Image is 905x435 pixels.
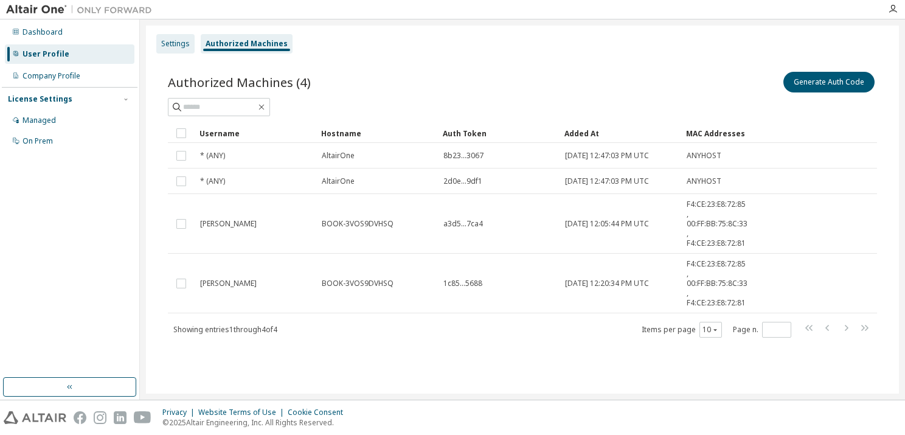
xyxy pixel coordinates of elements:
div: User Profile [23,49,69,59]
div: Company Profile [23,71,80,81]
img: Altair One [6,4,158,16]
div: Managed [23,116,56,125]
span: 1c85...5688 [443,279,482,288]
button: Generate Auth Code [783,72,875,92]
div: Privacy [162,408,198,417]
img: youtube.svg [134,411,151,424]
span: * (ANY) [200,176,225,186]
button: 10 [702,325,719,335]
div: Username [199,124,311,143]
span: BOOK-3VOS9DVHSQ [322,219,394,229]
div: Auth Token [443,124,555,143]
span: AltairOne [322,176,355,186]
div: Authorized Machines [206,39,288,49]
span: Page n. [733,322,791,338]
span: F4:CE:23:E8:72:85 , 00:FF:BB:75:8C:33 , F4:CE:23:E8:72:81 [687,200,749,248]
div: License Settings [8,94,72,104]
span: [PERSON_NAME] [200,219,257,229]
span: 2d0e...9df1 [443,176,482,186]
span: [PERSON_NAME] [200,279,257,288]
span: Authorized Machines (4) [168,74,311,91]
span: AltairOne [322,151,355,161]
p: © 2025 Altair Engineering, Inc. All Rights Reserved. [162,417,350,428]
span: Items per page [642,322,722,338]
span: BOOK-3VOS9DVHSQ [322,279,394,288]
span: * (ANY) [200,151,225,161]
span: Showing entries 1 through 4 of 4 [173,324,277,335]
div: Settings [161,39,190,49]
img: instagram.svg [94,411,106,424]
span: ANYHOST [687,176,721,186]
span: a3d5...7ca4 [443,219,483,229]
div: Cookie Consent [288,408,350,417]
span: [DATE] 12:05:44 PM UTC [565,219,649,229]
span: [DATE] 12:47:03 PM UTC [565,151,649,161]
span: ANYHOST [687,151,721,161]
div: On Prem [23,136,53,146]
img: linkedin.svg [114,411,127,424]
img: altair_logo.svg [4,411,66,424]
div: MAC Addresses [686,124,749,143]
span: F4:CE:23:E8:72:85 , 00:FF:BB:75:8C:33 , F4:CE:23:E8:72:81 [687,259,749,308]
span: [DATE] 12:20:34 PM UTC [565,279,649,288]
span: 8b23...3067 [443,151,484,161]
div: Dashboard [23,27,63,37]
span: [DATE] 12:47:03 PM UTC [565,176,649,186]
div: Website Terms of Use [198,408,288,417]
img: facebook.svg [74,411,86,424]
div: Hostname [321,124,433,143]
div: Added At [564,124,676,143]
